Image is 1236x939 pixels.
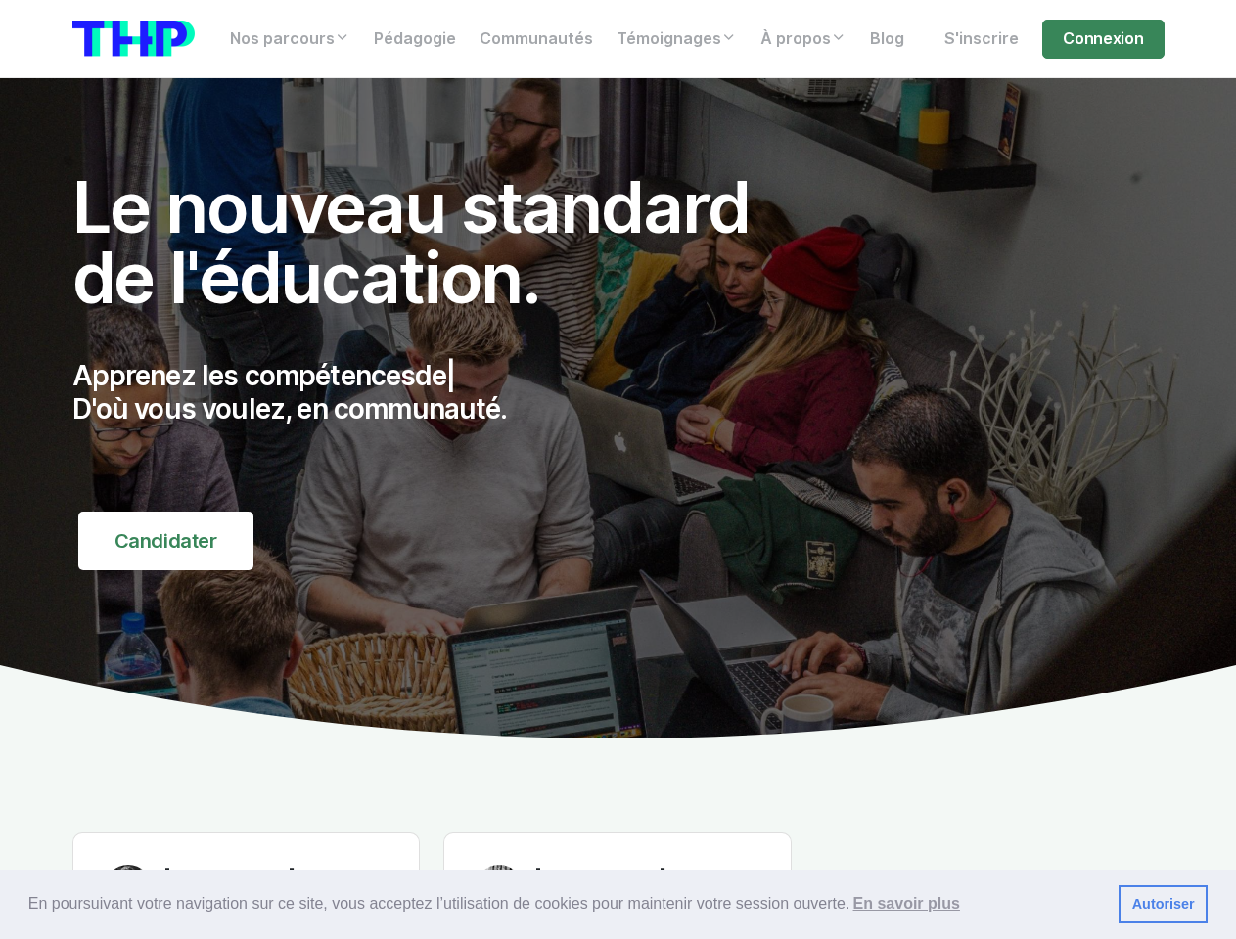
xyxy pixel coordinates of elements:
[1119,885,1208,924] a: dismiss cookie message
[605,20,749,59] a: Témoignages
[105,865,152,912] img: Titouan
[78,512,253,570] a: Candidater
[858,20,916,59] a: Blog
[1042,20,1164,59] a: Connexion
[534,866,687,887] h6: [PERSON_NAME]
[476,865,523,912] img: Melisande
[415,359,445,392] span: de
[28,889,1103,918] span: En poursuivant votre navigation sur ce site, vous acceptez l’utilisation de cookies pour mainteni...
[72,172,793,313] h1: Le nouveau standard de l'éducation.
[468,20,605,59] a: Communautés
[933,20,1030,59] a: S'inscrire
[163,866,324,887] h6: [PERSON_NAME]
[72,360,793,425] p: Apprenez les compétences D'où vous voulez, en communauté.
[749,20,858,59] a: À propos
[446,359,455,392] span: |
[218,20,362,59] a: Nos parcours
[849,889,963,918] a: learn more about cookies
[362,20,468,59] a: Pédagogie
[72,21,195,57] img: logo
